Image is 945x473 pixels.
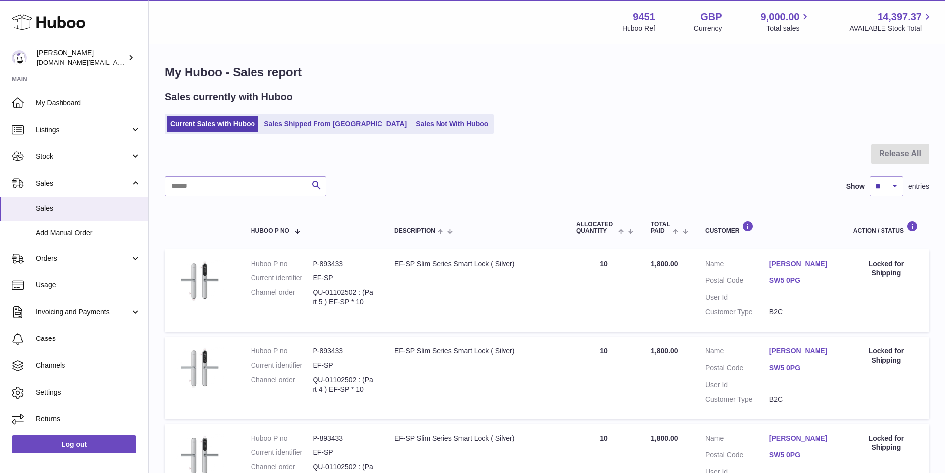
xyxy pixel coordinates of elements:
[412,116,492,132] a: Sales Not With Huboo
[260,116,410,132] a: Sales Shipped From [GEOGRAPHIC_DATA]
[651,434,678,442] span: 1,800.00
[622,24,655,33] div: Huboo Ref
[12,435,136,453] a: Log out
[908,182,929,191] span: entries
[705,307,769,317] dt: Customer Type
[251,228,289,234] span: Huboo P no
[175,346,224,390] img: 1699219270.jpg
[766,24,811,33] span: Total sales
[36,334,141,343] span: Cases
[633,10,655,24] strong: 9451
[853,434,919,453] div: Locked for Shipping
[251,259,313,269] dt: Huboo P no
[705,276,769,288] dt: Postal Code
[36,152,130,161] span: Stock
[705,434,769,446] dt: Name
[251,346,313,356] dt: Huboo P no
[251,434,313,443] dt: Huboo P no
[36,414,141,424] span: Returns
[853,259,919,278] div: Locked for Shipping
[705,259,769,271] dt: Name
[36,307,130,317] span: Invoicing and Payments
[761,10,811,33] a: 9,000.00 Total sales
[849,24,933,33] span: AVAILABLE Stock Total
[849,10,933,33] a: 14,397.37 AVAILABLE Stock Total
[769,434,833,443] a: [PERSON_NAME]
[36,98,141,108] span: My Dashboard
[165,65,929,80] h1: My Huboo - Sales report
[251,288,313,307] dt: Channel order
[251,361,313,370] dt: Current identifier
[651,347,678,355] span: 1,800.00
[705,346,769,358] dt: Name
[651,260,678,268] span: 1,800.00
[576,221,616,234] span: ALLOCATED Quantity
[313,346,375,356] dd: P-893433
[651,221,670,234] span: Total paid
[878,10,922,24] span: 14,397.37
[705,450,769,462] dt: Postal Code
[705,293,769,302] dt: User Id
[394,434,557,443] div: EF-SP Slim Series Smart Lock ( Silver)
[36,280,141,290] span: Usage
[251,448,313,457] dt: Current identifier
[37,48,126,67] div: [PERSON_NAME]
[175,259,224,303] img: 1699219270.jpg
[853,346,919,365] div: Locked for Shipping
[165,90,293,104] h2: Sales currently with Huboo
[36,228,141,238] span: Add Manual Order
[251,273,313,283] dt: Current identifier
[769,363,833,373] a: SW5 0PG
[705,395,769,404] dt: Customer Type
[12,50,27,65] img: amir.ch@gmail.com
[36,179,130,188] span: Sales
[705,380,769,390] dt: User Id
[853,221,919,234] div: Action / Status
[313,288,375,307] dd: QU-01102502 : (Part 5 ) EF-SP * 10
[36,125,130,135] span: Listings
[769,450,833,460] a: SW5 0PG
[700,10,722,24] strong: GBP
[705,221,833,234] div: Customer
[167,116,258,132] a: Current Sales with Huboo
[567,249,641,332] td: 10
[36,361,141,370] span: Channels
[769,276,833,285] a: SW5 0PG
[36,254,130,263] span: Orders
[769,259,833,269] a: [PERSON_NAME]
[36,388,141,397] span: Settings
[313,361,375,370] dd: EF-SP
[705,363,769,375] dt: Postal Code
[846,182,865,191] label: Show
[394,228,435,234] span: Description
[761,10,800,24] span: 9,000.00
[567,337,641,419] td: 10
[313,448,375,457] dd: EF-SP
[769,307,833,317] dd: B2C
[694,24,722,33] div: Currency
[36,204,141,213] span: Sales
[769,395,833,404] dd: B2C
[37,58,197,66] span: [DOMAIN_NAME][EMAIL_ADDRESS][DOMAIN_NAME]
[313,259,375,269] dd: P-893433
[251,375,313,394] dt: Channel order
[394,346,557,356] div: EF-SP Slim Series Smart Lock ( Silver)
[313,273,375,283] dd: EF-SP
[313,434,375,443] dd: P-893433
[394,259,557,269] div: EF-SP Slim Series Smart Lock ( Silver)
[313,375,375,394] dd: QU-01102502 : (Part 4 ) EF-SP * 10
[769,346,833,356] a: [PERSON_NAME]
